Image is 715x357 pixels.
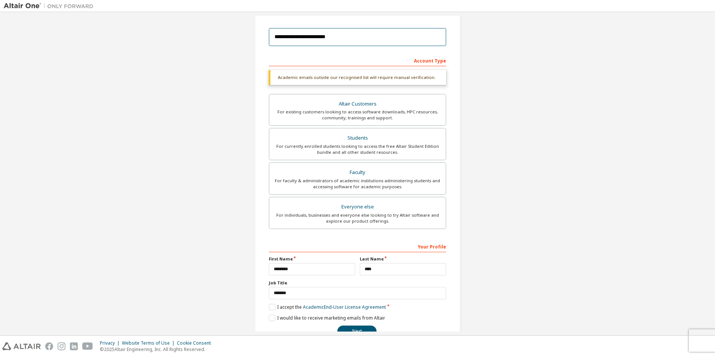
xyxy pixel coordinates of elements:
[70,342,78,350] img: linkedin.svg
[360,256,446,262] label: Last Name
[274,109,441,121] div: For existing customers looking to access software downloads, HPC resources, community, trainings ...
[269,315,385,321] label: I would like to receive marketing emails from Altair
[4,2,97,10] img: Altair One
[82,342,93,350] img: youtube.svg
[274,99,441,109] div: Altair Customers
[2,342,41,350] img: altair_logo.svg
[122,340,177,346] div: Website Terms of Use
[269,70,446,85] div: Academic emails outside our recognised list will require manual verification.
[45,342,53,350] img: facebook.svg
[274,167,441,178] div: Faculty
[274,212,441,224] div: For individuals, businesses and everyone else looking to try Altair software and explore our prod...
[274,133,441,143] div: Students
[269,256,355,262] label: First Name
[274,202,441,212] div: Everyone else
[58,342,65,350] img: instagram.svg
[303,304,386,310] a: Academic End-User License Agreement
[269,304,386,310] label: I accept the
[337,326,377,337] button: Next
[269,240,446,252] div: Your Profile
[274,143,441,155] div: For currently enrolled students looking to access the free Altair Student Edition bundle and all ...
[177,340,215,346] div: Cookie Consent
[269,54,446,66] div: Account Type
[100,346,215,353] p: © 2025 Altair Engineering, Inc. All Rights Reserved.
[100,340,122,346] div: Privacy
[269,280,446,286] label: Job Title
[274,178,441,190] div: For faculty & administrators of academic institutions administering students and accessing softwa...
